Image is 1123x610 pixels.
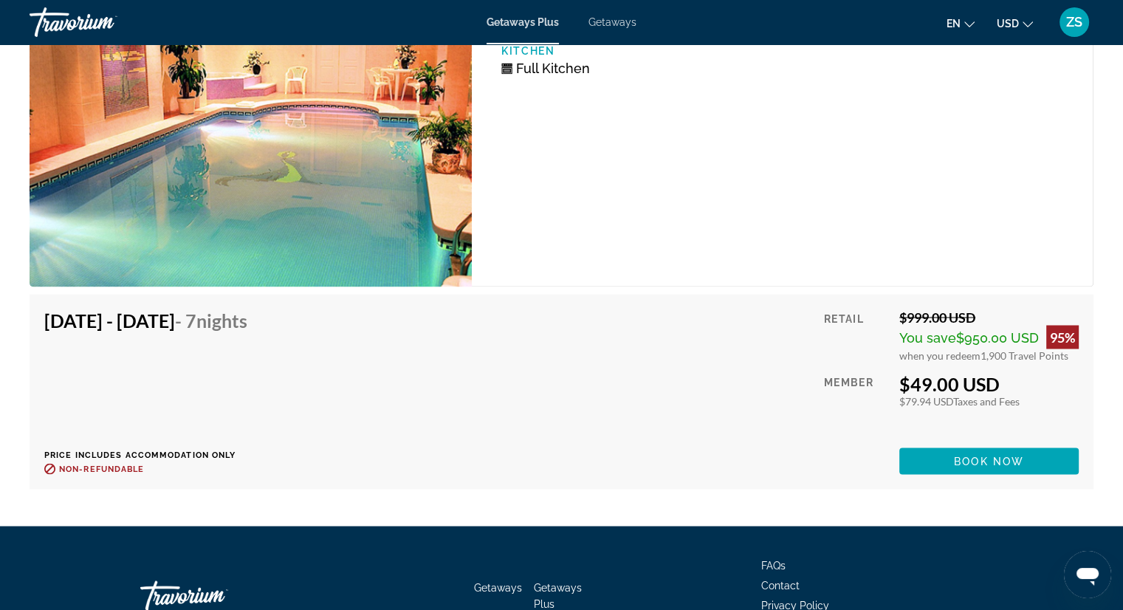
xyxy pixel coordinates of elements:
[899,329,956,345] span: You save
[474,581,522,593] a: Getaways
[534,581,582,609] a: Getaways Plus
[953,394,1020,407] span: Taxes and Fees
[1066,15,1082,30] span: ZS
[175,309,247,331] span: - 7
[899,309,1079,325] div: $999.00 USD
[44,450,258,459] p: Price includes accommodation only
[824,309,888,361] div: Retail
[947,13,975,34] button: Change language
[516,61,590,76] span: Full Kitchen
[761,559,786,571] a: FAQs
[501,45,783,57] p: Kitchen
[588,16,636,28] a: Getaways
[59,464,144,473] span: Non-refundable
[981,349,1068,361] span: 1,900 Travel Points
[947,18,961,30] span: en
[997,18,1019,30] span: USD
[899,349,981,361] span: when you redeem
[1046,325,1079,349] div: 95%
[30,3,177,41] a: Travorium
[899,394,1079,407] div: $79.94 USD
[196,309,247,331] span: Nights
[899,448,1079,474] button: Book now
[487,16,559,28] a: Getaways Plus
[899,372,1079,394] div: $49.00 USD
[954,455,1024,467] span: Book now
[956,329,1039,345] span: $950.00 USD
[824,372,888,436] div: Member
[44,309,247,331] h4: [DATE] - [DATE]
[761,579,800,591] a: Contact
[997,13,1033,34] button: Change currency
[1064,551,1111,598] iframe: Кнопка запуска окна обмена сообщениями
[1055,7,1093,38] button: User Menu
